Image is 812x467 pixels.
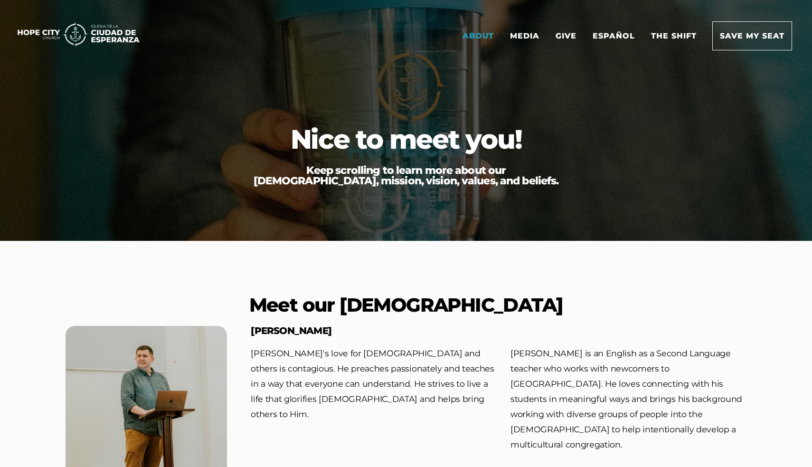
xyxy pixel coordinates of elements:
[455,22,501,50] a: About
[503,22,547,50] a: Media
[24,295,788,315] h2: Meet our [DEMOGRAPHIC_DATA]
[548,22,584,50] a: Give
[585,22,642,50] a: Español
[644,22,704,50] a: The Shift
[251,346,496,422] div: [PERSON_NAME]'s love for [DEMOGRAPHIC_DATA] and others is contagious. He preaches passionately an...
[9,20,147,48] img: 11035415_1725x350_500.png
[712,21,792,50] a: Save my seat
[264,126,548,152] h1: Nice to meet you!
[252,165,560,186] h3: Keep scrolling to learn more about our [DEMOGRAPHIC_DATA], mission, vision, values, and beliefs.
[251,326,755,335] h3: [PERSON_NAME]
[510,346,756,452] div: [PERSON_NAME] is an English as a Second Language teacher who works with newcomers to [GEOGRAPHIC_...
